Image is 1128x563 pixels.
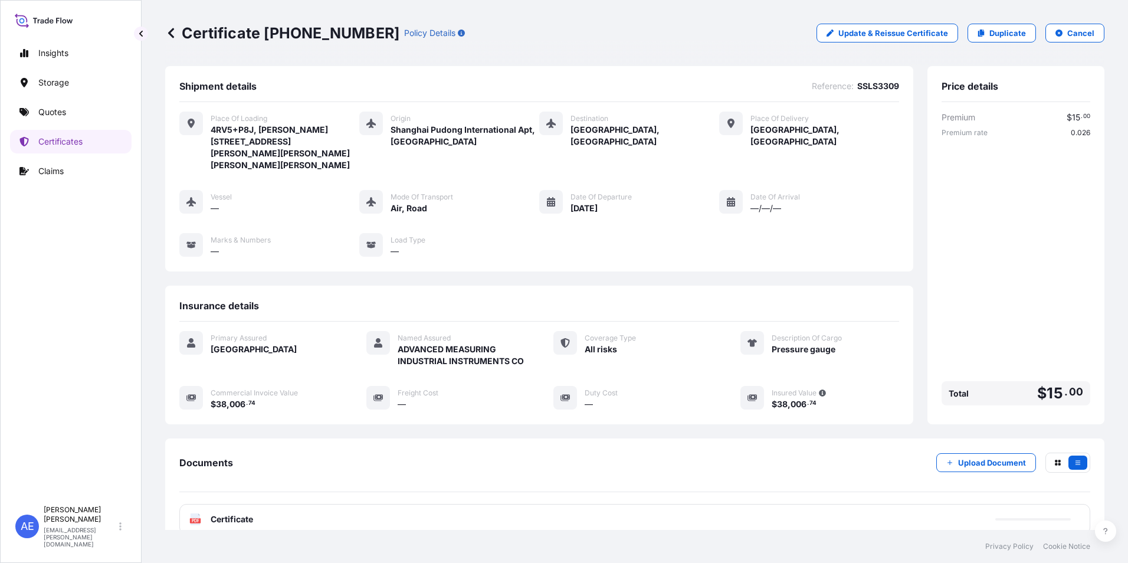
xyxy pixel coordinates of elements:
span: 006 [791,400,806,408]
span: . [1081,114,1083,119]
span: — [211,202,219,214]
p: Certificates [38,136,83,148]
span: — [211,246,219,257]
span: . [807,401,809,405]
p: Cancel [1067,27,1094,39]
span: Duty Cost [585,388,618,398]
span: Description Of Cargo [772,333,842,343]
a: Certificates [10,130,132,153]
span: 00 [1069,388,1083,395]
a: Update & Reissue Certificate [817,24,958,42]
p: [EMAIL_ADDRESS][PERSON_NAME][DOMAIN_NAME] [44,526,117,548]
span: 0.026 [1071,128,1090,138]
span: . [1064,388,1068,395]
span: Date of Arrival [750,192,800,202]
span: . [246,401,248,405]
span: Commercial Invoice Value [211,388,298,398]
span: Mode of Transport [391,192,453,202]
span: 74 [248,401,255,405]
span: 38 [216,400,227,408]
button: Upload Document [936,453,1036,472]
span: 15 [1072,113,1080,122]
p: [PERSON_NAME] [PERSON_NAME] [44,505,117,524]
span: , [788,400,791,408]
a: Claims [10,159,132,183]
span: Freight Cost [398,388,438,398]
p: Policy Details [404,27,455,39]
span: $ [1067,113,1072,122]
span: Named Assured [398,333,451,343]
p: Insights [38,47,68,59]
a: Privacy Policy [985,542,1034,551]
a: Quotes [10,100,132,124]
span: — [398,398,406,410]
span: Reference : [812,80,854,92]
span: , [227,400,229,408]
span: Air, Road [391,202,427,214]
span: $ [772,400,777,408]
a: Storage [10,71,132,94]
span: — [391,246,399,257]
span: Insured Value [772,388,817,398]
p: Duplicate [989,27,1026,39]
span: Origin [391,114,411,123]
p: Update & Reissue Certificate [838,27,948,39]
span: Premium rate [942,128,988,138]
p: Certificate [PHONE_NUMBER] [165,24,399,42]
span: Vessel [211,192,232,202]
span: All risks [585,343,617,355]
span: —/—/— [750,202,781,214]
span: — [585,398,593,410]
span: ADVANCED MEASURING INDUSTRIAL INSTRUMENTS CO [398,343,525,367]
span: AE [21,521,34,532]
a: Duplicate [968,24,1036,42]
button: Cancel [1045,24,1104,42]
span: Pressure gauge [772,343,835,355]
text: PDF [192,519,199,523]
p: Claims [38,165,64,177]
span: Total [949,388,969,400]
p: Quotes [38,106,66,118]
span: Destination [570,114,608,123]
span: [GEOGRAPHIC_DATA] [211,343,297,355]
span: Certificate [211,513,253,525]
p: Storage [38,77,69,89]
span: Place of Loading [211,114,267,123]
span: Marks & Numbers [211,235,271,245]
span: 00 [1083,114,1090,119]
a: Cookie Notice [1043,542,1090,551]
span: Primary Assured [211,333,267,343]
span: Load Type [391,235,425,245]
span: Premium [942,112,975,123]
span: 74 [809,401,817,405]
span: Shipment details [179,80,257,92]
span: [GEOGRAPHIC_DATA], [GEOGRAPHIC_DATA] [750,124,899,148]
span: Documents [179,457,233,469]
span: 15 [1047,386,1063,401]
span: Price details [942,80,998,92]
span: $ [1037,386,1047,401]
p: Upload Document [958,457,1026,469]
span: Shanghai Pudong International Apt, [GEOGRAPHIC_DATA] [391,124,539,148]
span: $ [211,400,216,408]
span: 006 [229,400,245,408]
span: 38 [777,400,788,408]
span: Coverage Type [585,333,636,343]
a: Insights [10,41,132,65]
span: 4RV5+P8J, [PERSON_NAME][STREET_ADDRESS][PERSON_NAME][PERSON_NAME][PERSON_NAME][PERSON_NAME] [211,124,359,171]
span: [GEOGRAPHIC_DATA], [GEOGRAPHIC_DATA] [570,124,719,148]
span: [DATE] [570,202,598,214]
span: Date of Departure [570,192,632,202]
span: SSLS3309 [857,80,899,92]
span: Insurance details [179,300,259,312]
span: Place of Delivery [750,114,809,123]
